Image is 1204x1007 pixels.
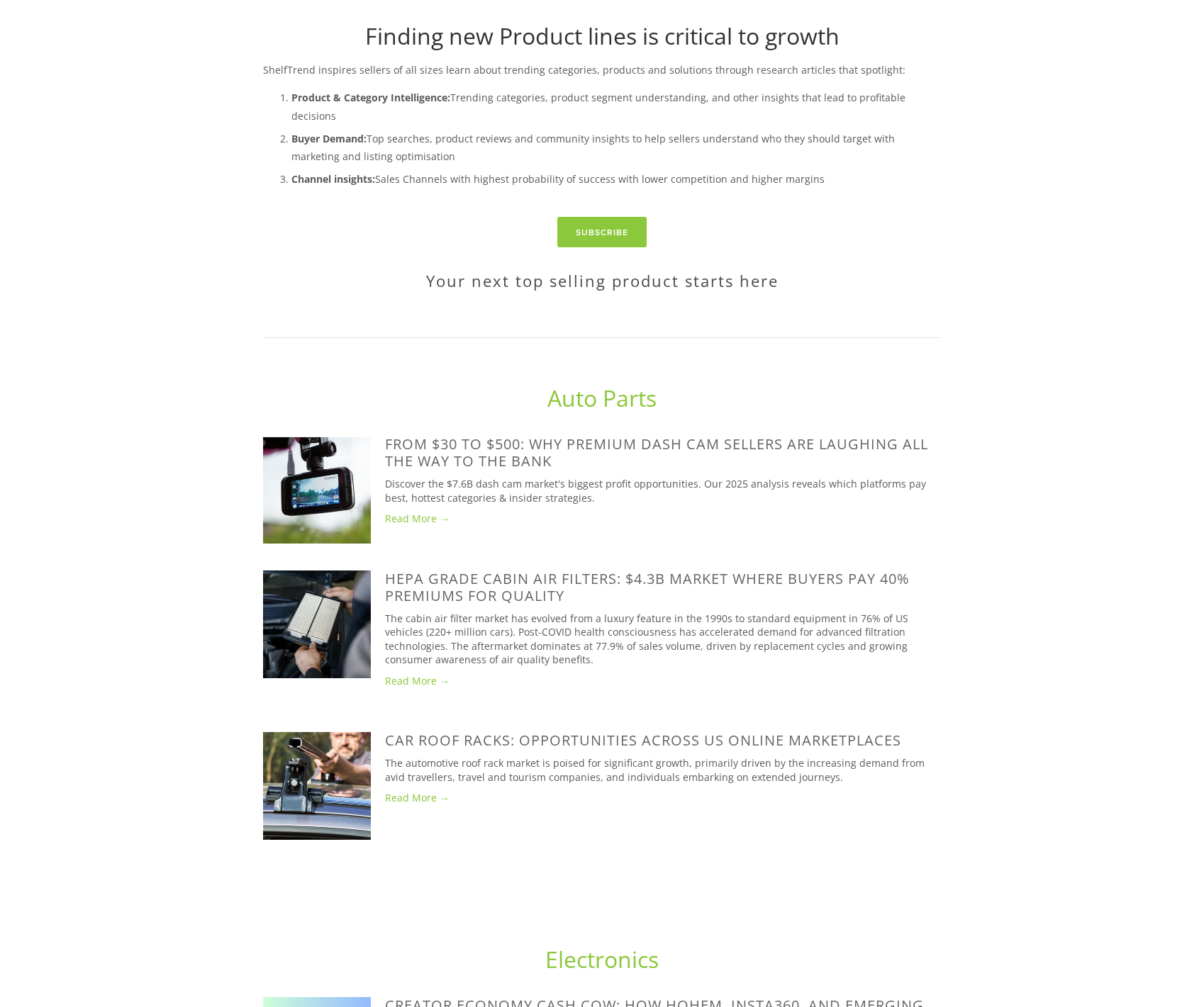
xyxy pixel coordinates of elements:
[557,217,647,247] a: Subscribe
[263,23,941,50] h1: Finding new Product lines is critical to growth
[263,271,941,290] h2: Your next top selling product starts here
[291,91,450,104] strong: Product & Category Intelligence:
[263,732,385,840] a: Car Roof Racks: Opportunities across US Online Marketplaces
[291,132,367,145] strong: Buyer Demand:
[385,812,413,825] time: [DATE]
[385,695,413,708] time: [DATE]
[385,569,910,605] a: HEPA Grade Cabin Air Filters: $4.3B Market Where Buyers Pay 40% Premiums for Quality
[263,732,371,840] img: Car Roof Racks: Opportunities across US Online Marketplaces
[547,383,657,413] a: Auto Parts
[263,436,385,544] a: From $30 to $500: Why Premium Dash Cam Sellers Are Laughing All the Way to the Bank
[385,533,413,546] time: [DATE]
[385,756,941,784] p: The automotive roof rack market is poised for significant growth, primarily driven by the increas...
[385,477,941,505] p: Discover the $7.6B dash cam market's biggest profit opportunities. Our 2025 analysis reveals whic...
[263,570,385,678] a: HEPA Grade Cabin Air Filters: $4.3B Market Where Buyers Pay 40% Premiums for Quality
[291,172,375,186] strong: Channel insights:
[385,731,901,750] a: Car Roof Racks: Opportunities across US Online Marketplaces
[385,434,928,471] a: From $30 to $500: Why Premium Dash Cam Sellers Are Laughing All the Way to the Bank
[385,512,941,526] a: Read More →
[291,170,941,188] p: Sales Channels with highest probability of success with lower competition and higher margins
[263,570,371,678] img: HEPA Grade Cabin Air Filters: $4.3B Market Where Buyers Pay 40% Premiums for Quality
[385,674,941,688] a: Read More →
[263,61,941,79] p: ShelfTrend inspires sellers of all sizes learn about trending categories, products and solutions ...
[263,436,371,544] img: From $30 to $500: Why Premium Dash Cam Sellers Are Laughing All the Way to the Bank
[385,791,941,805] a: Read More →
[291,130,941,165] p: Top searches, product reviews and community insights to help sellers understand who they should t...
[385,612,941,667] p: The cabin air filter market has evolved from a luxury feature in the 1990s to standard equipment ...
[545,944,659,974] a: Electronics
[291,89,941,124] p: Trending categories, product segment understanding, and other insights that lead to profitable de...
